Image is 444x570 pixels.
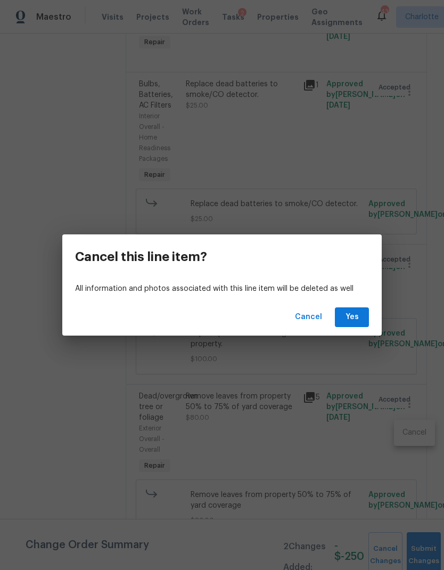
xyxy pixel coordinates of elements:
[295,311,322,324] span: Cancel
[291,307,326,327] button: Cancel
[75,249,207,264] h3: Cancel this line item?
[343,311,360,324] span: Yes
[335,307,369,327] button: Yes
[75,283,369,295] p: All information and photos associated with this line item will be deleted as well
